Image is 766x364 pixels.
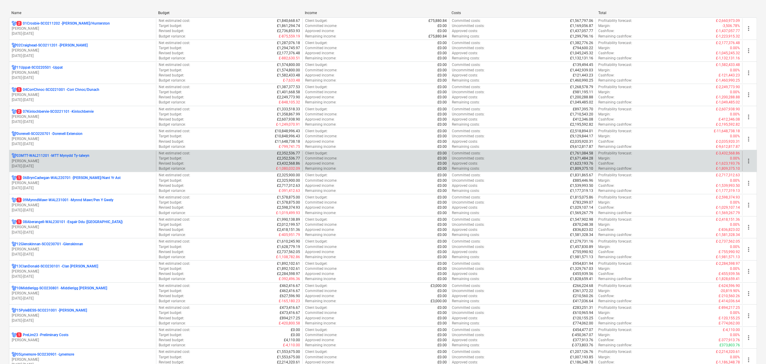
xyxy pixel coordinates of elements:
p: [PERSON_NAME] [12,159,154,164]
p: £0.00 [437,129,447,134]
div: Total [598,11,740,15]
p: Approved income : [305,139,335,144]
p: £1,574,800.00 [277,68,300,73]
p: Uncommitted costs : [452,134,485,139]
div: Project has multi currencies enabled [12,219,17,225]
p: [PERSON_NAME] [12,203,154,208]
p: Revised budget : [159,117,184,122]
p: [PERSON_NAME] [12,181,154,186]
p: Cashflow : [598,139,614,144]
span: 2 [17,21,22,26]
p: [PERSON_NAME] [12,92,154,97]
p: £0.00 [437,95,447,100]
div: Project has multi currencies enabled [12,175,17,181]
p: Net estimated cost : [159,151,190,156]
span: 1 [17,198,22,202]
p: Committed costs : [452,62,481,67]
p: Budget variance : [159,122,186,127]
p: £75,880.84 [428,34,447,39]
p: £-1,460,990.25 [716,78,740,83]
p: Committed costs : [452,129,481,134]
p: 0.00% [730,68,740,73]
p: Profitability forecast : [598,18,632,23]
p: £9,129,844.17 [570,134,593,139]
div: 15PyleBESS-SCO231001 -[PERSON_NAME][PERSON_NAME][DATE]-[DATE] [12,308,154,323]
p: £-1,132,131.16 [716,56,740,61]
p: £-882,630.51 [279,56,300,61]
div: 108Aberangell-WAL230101 -Esgair Ddu ([GEOGRAPHIC_DATA])[PERSON_NAME][DATE]-[DATE] [12,219,154,235]
p: 0.00% [730,134,740,139]
div: Project has multi currencies enabled [12,242,17,247]
p: Client budget : [305,85,328,90]
p: [PERSON_NAME] [12,70,154,75]
p: 02Craighead-SCO211201 - [PERSON_NAME] [17,43,88,48]
p: [DATE] - [DATE] [12,97,154,103]
p: Approved income : [305,28,335,34]
p: £-799,741.75 [279,144,300,149]
div: Project has multi currencies enabled [12,352,17,357]
p: £0.00 [437,134,447,139]
div: 104CorrChnoc-SCO221001 -Corr Chnoc/Dunach[PERSON_NAME][DATE]-[DATE] [12,87,154,103]
p: Remaining cashflow : [598,78,632,83]
p: [DATE] - [DATE] [12,164,154,169]
p: Cashflow : [598,117,614,122]
div: Project has multi currencies enabled [12,264,17,269]
p: Budget variance : [159,100,186,105]
p: [DATE] - [DATE] [12,230,154,235]
p: -3,506.78% [722,23,740,28]
p: £9,612,817.87 [570,144,593,149]
p: 12Glenskinnan-SCO230701 - Glenskinnan [17,242,83,247]
p: £1,294,745.97 [277,46,300,51]
p: Client budget : [305,129,328,134]
p: Remaining cashflow : [598,34,632,39]
div: Project has multi currencies enabled [12,65,17,70]
p: £0.00 [437,139,447,144]
p: Cashflow : [598,51,614,56]
p: £-1,045,245.32 [716,51,740,56]
p: [PERSON_NAME] [12,357,154,362]
p: Uncommitted costs : [452,90,485,95]
p: Net estimated cost : [159,85,190,90]
p: £0.00 [437,56,447,61]
p: £2,352,536.77 [277,151,300,156]
p: £0.00 [437,28,447,34]
p: £1,045,245.32 [570,51,593,56]
p: Cashflow : [598,28,614,34]
div: 03MTT-WAL211201 -MTT Mynydd Ty-talwyn[PERSON_NAME][DATE]-[DATE] [12,153,154,169]
p: Remaining income : [305,34,336,39]
p: £0.00 [437,46,447,51]
p: £1,268,578.79 [570,85,593,90]
div: Project has multi currencies enabled [12,198,17,203]
p: [PERSON_NAME] [12,114,154,119]
span: 1 [17,219,22,224]
p: Uncommitted costs : [452,68,485,73]
span: more_vert [745,268,752,275]
p: Remaining costs : [452,100,480,105]
span: more_vert [745,180,752,187]
p: £2,607,938.90 [277,117,300,122]
p: Revised budget : [159,95,184,100]
p: 07Kinlochbervie-SCO221101 - Kinlochbervie [17,109,94,114]
p: £2,249,773.90 [277,95,300,100]
p: £-1,200,288.88 [716,95,740,100]
p: Net estimated cost : [159,129,190,134]
p: £-1,582,433.48 [716,62,740,67]
p: Approved costs : [452,73,478,78]
span: more_vert [745,157,752,165]
p: £1,582,433.48 [277,73,300,78]
p: £1,710,543.20 [570,112,593,117]
div: Project has multi currencies enabled [12,333,17,338]
span: more_vert [745,334,752,341]
p: £-121,443.23 [719,73,740,78]
p: [DATE] - [DATE] [12,31,154,36]
p: £1,358,867.99 [277,112,300,117]
p: Committed income : [305,23,337,28]
p: £11,648,738.18 [275,139,300,144]
p: Profitability forecast : [598,107,632,112]
p: £-2,177,376.48 [716,40,740,46]
p: £-2,035,920.31 [716,139,740,144]
span: 1 [17,175,22,180]
p: Revised budget : [159,28,184,34]
p: £-1,249,070.91 [276,122,300,127]
div: 11Uppat-SCO220501 -Uppat[PERSON_NAME][DATE]-[DATE] [12,65,154,80]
